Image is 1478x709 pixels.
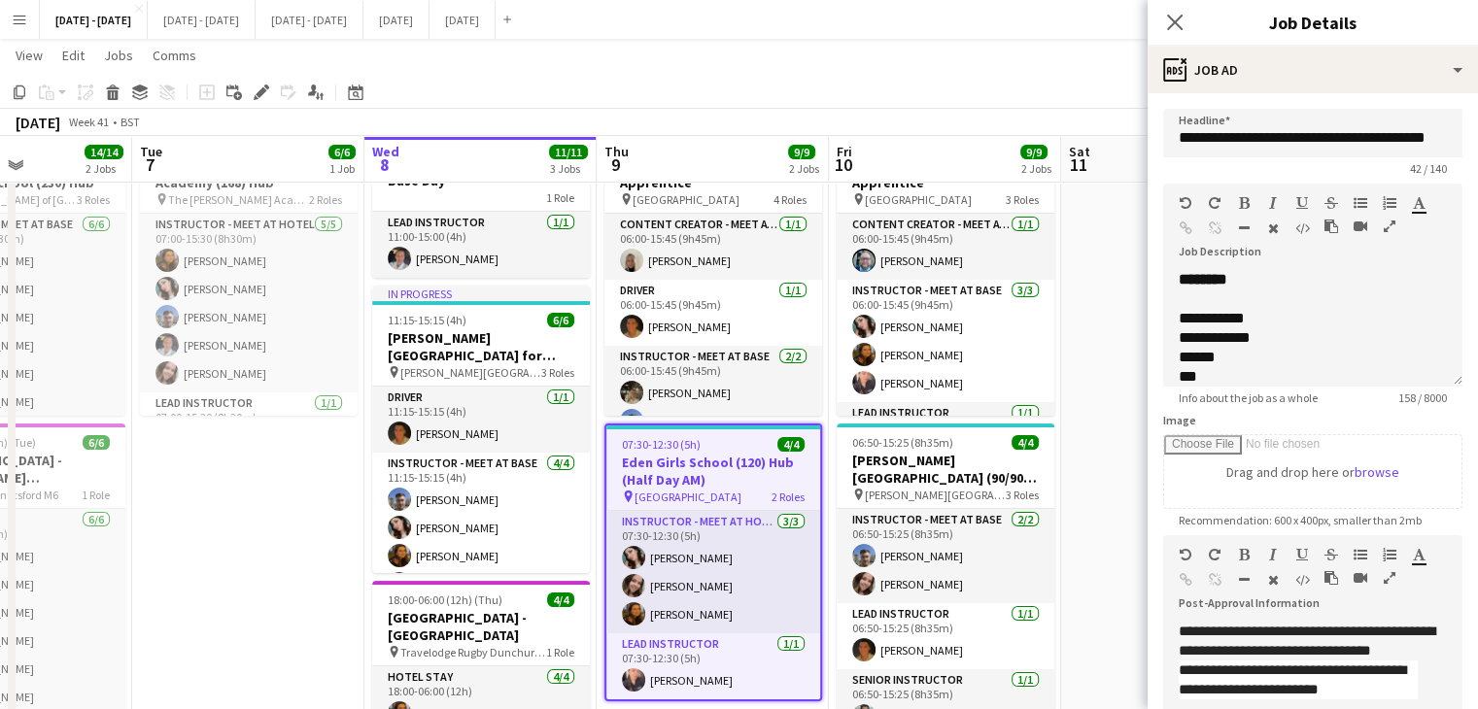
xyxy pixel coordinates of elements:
span: 1 Role [546,645,574,659]
span: 3 Roles [77,192,110,207]
button: Paste as plain text [1324,570,1338,586]
span: Edit [62,47,85,64]
button: [DATE] [363,1,430,39]
app-card-role: Driver1/111:15-15:15 (4h)[PERSON_NAME] [372,387,590,453]
button: Unordered List [1354,195,1367,211]
span: 2 Roles [309,192,342,207]
span: [GEOGRAPHIC_DATA] [865,192,972,207]
button: Redo [1208,547,1221,562]
div: 1 Job [329,161,355,176]
button: Insert video [1354,219,1367,234]
button: Undo [1179,195,1192,211]
button: Strikethrough [1324,195,1338,211]
div: 2 Jobs [789,161,819,176]
div: 3 Jobs [550,161,587,176]
div: BST [120,115,140,129]
div: In progress [372,286,590,301]
div: 2 Jobs [1021,161,1051,176]
button: Ordered List [1383,195,1396,211]
span: Sat [1069,143,1090,160]
button: Paste as plain text [1324,219,1338,234]
div: Job Ad [1148,47,1478,93]
span: [PERSON_NAME][GEOGRAPHIC_DATA] for Boys [400,365,541,380]
div: [DATE] [16,113,60,132]
app-card-role: Instructor - Meet at Base2/206:00-15:45 (9h45m)[PERSON_NAME][PERSON_NAME] [604,346,822,440]
span: 6/6 [328,145,356,159]
button: Undo [1179,547,1192,562]
span: 4 Roles [773,192,807,207]
app-card-role: Instructor - Meet at Hotel5/507:00-15:30 (8h30m)[PERSON_NAME][PERSON_NAME][PERSON_NAME][PERSON_NA... [140,214,358,392]
span: 42 / 140 [1394,161,1462,176]
span: 7 [137,153,162,176]
button: Fullscreen [1383,570,1396,586]
span: 11:15-15:15 (4h) [388,313,466,327]
app-job-card: 06:00-15:45 (9h45m)5/5Highlands School (100) Apprentice [GEOGRAPHIC_DATA]3 RolesContent Creator -... [837,128,1054,416]
app-card-role: Lead Instructor1/107:30-12:30 (5h)[PERSON_NAME] [606,633,820,699]
span: The [PERSON_NAME] Academy [168,192,309,207]
button: Bold [1237,195,1251,211]
button: Italic [1266,195,1280,211]
h3: [GEOGRAPHIC_DATA] - [GEOGRAPHIC_DATA] [372,609,590,644]
span: 1 Role [546,190,574,205]
span: 9 [602,153,629,176]
span: 9/9 [1020,145,1048,159]
div: 06:00-15:45 (9h45m)5/5Highlands School (100) Apprentice [GEOGRAPHIC_DATA]4 RolesContent Creator -... [604,128,822,416]
a: Edit [54,43,92,68]
span: 1 Role [82,488,110,502]
span: Thu [604,143,629,160]
button: [DATE] - [DATE] [148,1,256,39]
h3: [PERSON_NAME][GEOGRAPHIC_DATA] for Boys (170) Hub (Half Day PM) [372,329,590,364]
app-job-card: 07:30-12:30 (5h)4/4Eden Girls School (120) Hub (Half Day AM) [GEOGRAPHIC_DATA]2 RolesInstructor -... [604,423,822,701]
span: 11 [1066,153,1090,176]
button: HTML Code [1295,220,1309,236]
span: Recommendation: 600 x 400px, smaller than 2mb [1163,513,1437,527]
a: View [8,43,51,68]
app-card-role: Lead Instructor1/106:50-15:25 (8h35m)[PERSON_NAME] [837,603,1054,669]
app-card-role: Instructor - Meet at Base2/206:50-15:25 (8h35m)[PERSON_NAME][PERSON_NAME] [837,509,1054,603]
button: Underline [1295,195,1309,211]
div: 2 Jobs [86,161,122,176]
button: Horizontal Line [1237,220,1251,236]
app-card-role: Lead Instructor1/107:00-15:30 (8h30m) [140,392,358,458]
button: [DATE] [430,1,496,39]
span: 11/11 [549,145,588,159]
button: Redo [1208,195,1221,211]
app-job-card: In progress11:15-15:15 (4h)6/6[PERSON_NAME][GEOGRAPHIC_DATA] for Boys (170) Hub (Half Day PM) [PE... [372,286,590,573]
button: Underline [1295,547,1309,562]
div: 07:00-15:30 (8h30m)6/6The [PERSON_NAME] Academy (168) Hub The [PERSON_NAME] Academy2 RolesInstruc... [140,128,358,416]
span: 3 Roles [1006,488,1039,502]
span: [PERSON_NAME][GEOGRAPHIC_DATA] [865,488,1006,502]
span: [GEOGRAPHIC_DATA] [633,192,739,207]
span: Wed [372,143,399,160]
span: 4/4 [1012,435,1039,450]
span: 3 Roles [1006,192,1039,207]
app-card-role: Instructor - Meet at Hotel3/307:30-12:30 (5h)[PERSON_NAME][PERSON_NAME][PERSON_NAME] [606,511,820,633]
span: 4/4 [547,592,574,607]
app-job-card: In progress11:00-15:00 (4h)1/1Base Day1 RoleLead Instructor1/111:00-15:00 (4h)[PERSON_NAME] [372,128,590,278]
button: Clear Formatting [1266,572,1280,588]
span: 4/4 [777,437,805,452]
app-card-role: Content Creator - Meet at Base1/106:00-15:45 (9h45m)[PERSON_NAME] [837,214,1054,280]
span: 2 Roles [772,490,805,504]
app-card-role: Instructor - Meet at Base4/411:15-15:15 (4h)[PERSON_NAME][PERSON_NAME][PERSON_NAME] [372,453,590,603]
span: 06:50-15:25 (8h35m) [852,435,953,450]
span: 07:30-12:30 (5h) [622,437,701,452]
span: 10 [834,153,852,176]
h3: Eden Girls School (120) Hub (Half Day AM) [606,454,820,489]
button: Bold [1237,547,1251,562]
button: HTML Code [1295,572,1309,588]
span: 14/14 [85,145,123,159]
button: Ordered List [1383,547,1396,562]
h3: Job Details [1148,10,1478,35]
span: Travelodge Rugby Dunchurch [400,645,546,659]
span: Jobs [104,47,133,64]
a: Jobs [96,43,141,68]
button: Insert video [1354,570,1367,586]
app-card-role: Content Creator - Meet at Base1/106:00-15:45 (9h45m)[PERSON_NAME] [604,214,822,280]
app-card-role: Lead Instructor1/1 [837,402,1054,468]
a: Comms [145,43,204,68]
button: [DATE] - [DATE] [40,1,148,39]
button: Strikethrough [1324,547,1338,562]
